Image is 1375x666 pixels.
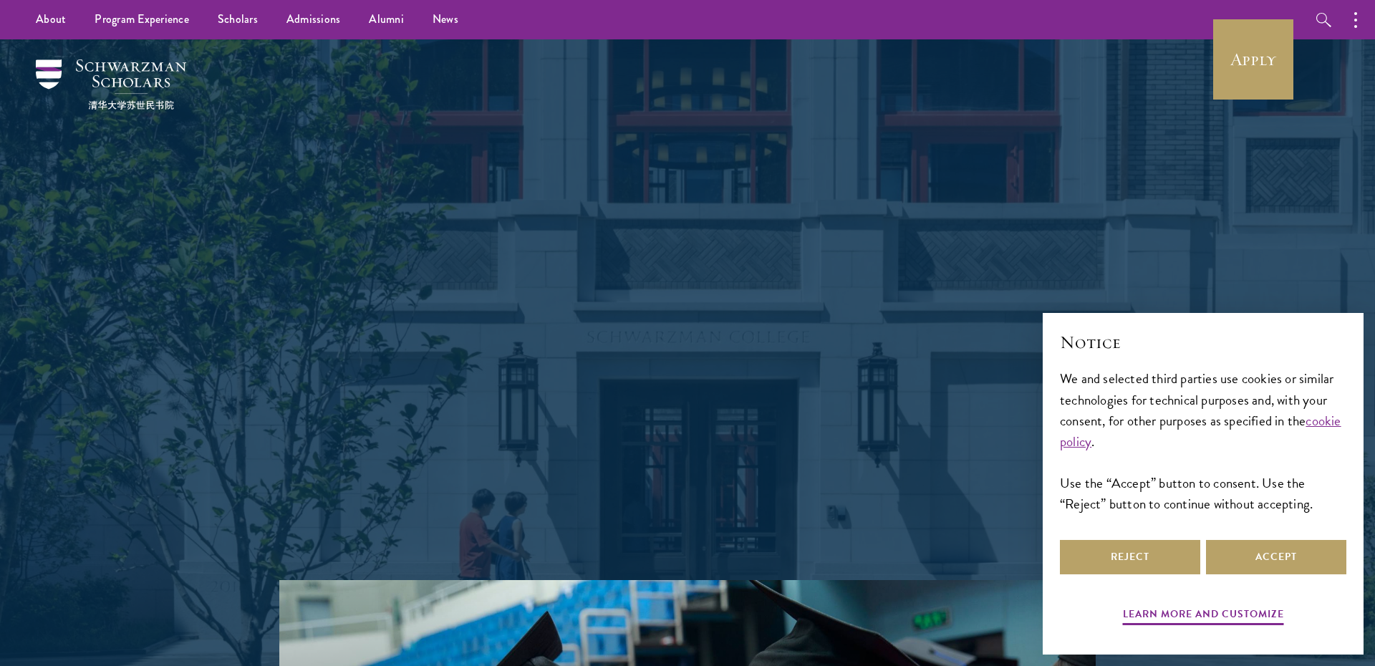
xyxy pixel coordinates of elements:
[36,59,186,110] img: Schwarzman Scholars
[1060,368,1346,513] div: We and selected third parties use cookies or similar technologies for technical purposes and, wit...
[1206,540,1346,574] button: Accept
[1060,540,1200,574] button: Reject
[1060,410,1341,452] a: cookie policy
[1213,19,1293,100] a: Apply
[1060,330,1346,354] h2: Notice
[1123,605,1284,627] button: Learn more and customize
